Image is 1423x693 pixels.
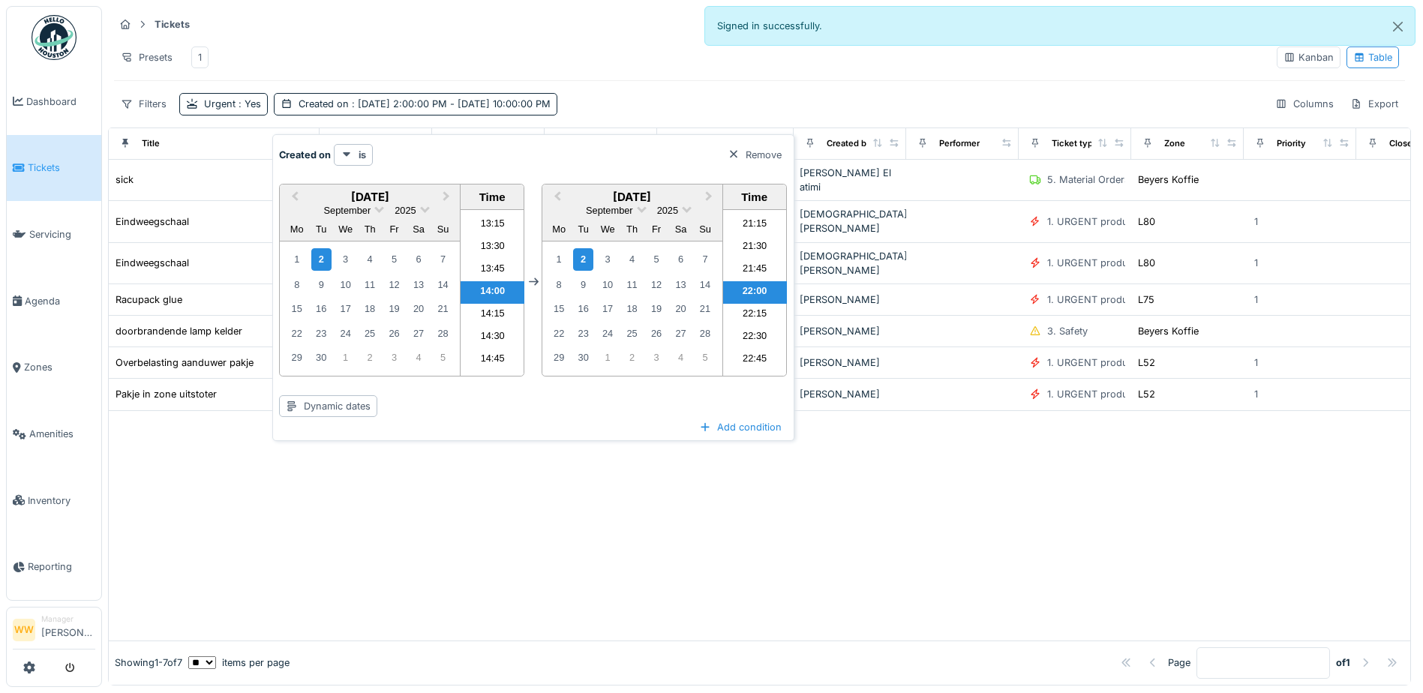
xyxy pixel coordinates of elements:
div: Choose Wednesday, 10 September 2025 [335,274,356,295]
div: Overbelasting aanduwer pakje [116,355,254,370]
span: : [DATE] 2:00:00 PM - [DATE] 10:00:00 PM [349,98,551,109]
div: 1. URGENT production line disruption [1047,256,1219,270]
li: [PERSON_NAME] [41,613,95,646]
strong: of 1 [1336,655,1350,670]
div: Sunday [433,219,453,239]
div: Priority [1277,137,1306,150]
div: [PERSON_NAME] [800,355,900,370]
div: Beyers Koffie [1138,324,1199,338]
div: Choose Friday, 3 October 2025 [384,347,404,367]
div: Choose Tuesday, 23 September 2025 [573,323,593,343]
div: Presets [114,46,179,68]
h2: [DATE] [280,190,460,204]
span: : Yes [236,98,261,109]
div: Friday [646,219,666,239]
div: Filters [114,93,173,115]
div: Title [142,137,160,150]
li: 13:15 [461,214,524,236]
div: Choose Wednesday, 10 September 2025 [598,274,618,295]
li: WW [13,619,35,641]
div: [PERSON_NAME] [800,292,900,307]
div: L75 [1138,292,1154,307]
div: Tuesday [573,219,593,239]
div: Signed in successfully. [704,6,1416,46]
div: Choose Saturday, 4 October 2025 [408,347,428,367]
li: 23:00 [723,371,787,394]
div: Choose Tuesday, 9 September 2025 [573,274,593,295]
div: [DEMOGRAPHIC_DATA][PERSON_NAME] [800,207,900,235]
div: Friday [384,219,404,239]
div: Choose Thursday, 18 September 2025 [360,298,380,319]
div: Showing 1 - 7 of 7 [115,655,182,670]
li: 22:30 [723,326,787,349]
span: Inventory [28,493,95,508]
div: Choose Saturday, 4 October 2025 [671,347,691,367]
div: Choose Tuesday, 16 September 2025 [311,298,332,319]
div: Choose Saturday, 27 September 2025 [671,323,691,343]
li: 14:15 [461,304,524,326]
div: Choose Tuesday, 30 September 2025 [311,347,332,367]
div: Choose Thursday, 11 September 2025 [622,274,642,295]
div: Choose Monday, 8 September 2025 [287,274,307,295]
div: Beyers Koffie [1138,172,1199,187]
div: [PERSON_NAME] [800,387,900,401]
div: Add condition [693,417,788,437]
div: Monday [549,219,569,239]
div: Choose Friday, 19 September 2025 [384,298,404,319]
span: Agenda [25,294,95,308]
span: Servicing [29,227,95,241]
div: Choose Sunday, 7 September 2025 [695,249,715,269]
div: Manager [41,613,95,625]
div: 1 [1254,256,1258,270]
ul: Time [723,210,787,376]
li: 21:30 [723,236,787,259]
div: Choose Tuesday, 23 September 2025 [311,323,332,343]
div: Choose Wednesday, 17 September 2025 [598,298,618,319]
div: Tuesday [311,219,332,239]
div: Choose Friday, 19 September 2025 [646,298,666,319]
span: 2025 [657,205,678,216]
div: Choose Tuesday, 2 September 2025 [573,248,593,270]
div: Choose Monday, 22 September 2025 [287,323,307,343]
div: 1. URGENT production line disruption [1047,387,1219,401]
div: Wednesday [335,219,356,239]
span: Tickets [28,160,95,175]
strong: is [359,148,366,162]
button: Next Month [698,186,722,210]
span: Reporting [28,559,95,574]
div: L52 [1138,355,1155,370]
div: Choose Saturday, 20 September 2025 [671,298,691,319]
div: Table [1353,50,1392,64]
div: Columns [1268,93,1340,115]
li: 14:45 [461,349,524,371]
li: 13:45 [461,259,524,281]
div: 1 [1254,355,1258,370]
div: sick [116,172,134,187]
div: Eindweegschaal [116,256,189,270]
span: Zones [24,360,95,374]
div: Choose Monday, 29 September 2025 [549,347,569,367]
div: Choose Saturday, 27 September 2025 [408,323,428,343]
div: Choose Tuesday, 30 September 2025 [573,347,593,367]
span: September [586,205,633,216]
div: Choose Thursday, 25 September 2025 [360,323,380,343]
span: September [324,205,371,216]
div: Choose Sunday, 21 September 2025 [433,298,453,319]
div: 1 [1254,214,1258,229]
div: Choose Sunday, 5 October 2025 [433,347,453,367]
div: Choose Friday, 26 September 2025 [646,323,666,343]
div: Choose Saturday, 13 September 2025 [671,274,691,295]
div: L80 [1138,256,1155,270]
div: Choose Tuesday, 9 September 2025 [311,274,332,295]
div: 3. Safety [1047,324,1088,338]
div: doorbrandende lamp kelder [116,324,242,338]
div: Choose Monday, 15 September 2025 [549,298,569,319]
li: 13:30 [461,236,524,259]
div: [DEMOGRAPHIC_DATA][PERSON_NAME] [800,249,900,277]
div: 1 [198,50,202,64]
div: 1. URGENT production line disruption [1047,214,1219,229]
div: Choose Friday, 26 September 2025 [384,323,404,343]
div: Dynamic dates [279,395,377,417]
div: Time [727,190,782,203]
div: Choose Friday, 12 September 2025 [646,274,666,295]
